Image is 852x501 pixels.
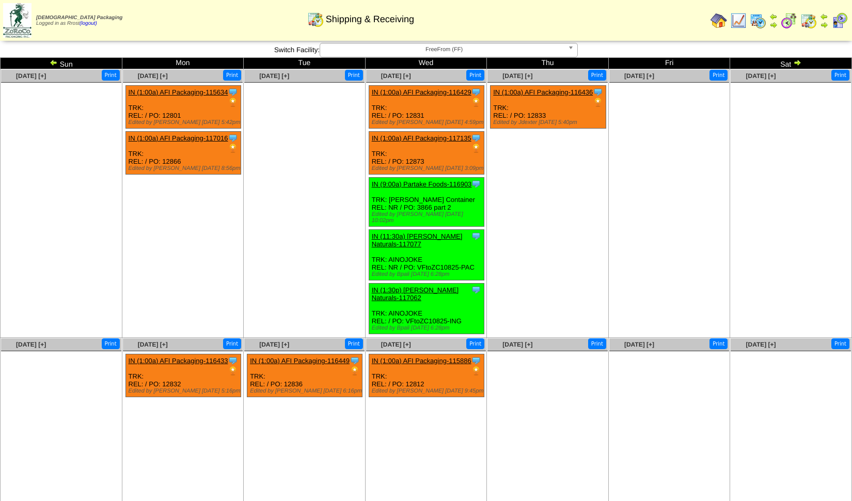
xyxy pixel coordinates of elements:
div: Edited by [PERSON_NAME] [DATE] 3:09pm [372,165,484,171]
img: PO [593,97,603,107]
img: Tooltip [471,87,481,97]
img: arrowleft.gif [769,12,778,21]
img: Tooltip [228,87,238,97]
div: TRK: AINOJOKE REL: / PO: VFtoZC10825-ING [369,284,484,334]
a: [DATE] [+] [502,341,532,348]
td: Sun [1,58,122,69]
div: Edited by [PERSON_NAME] [DATE] 8:56pm [129,165,241,171]
a: IN (1:00a) AFI Packaging-116436 [493,88,593,96]
img: line_graph.gif [730,12,747,29]
img: Tooltip [471,355,481,366]
img: arrowright.gif [793,58,801,67]
td: Tue [244,58,366,69]
div: Edited by Jdexter [DATE] 5:40pm [493,119,605,126]
div: TRK: REL: / PO: 12831 [369,86,484,129]
a: [DATE] [+] [624,341,654,348]
img: calendarblend.gif [781,12,797,29]
div: Edited by [PERSON_NAME] [DATE] 5:42pm [129,119,241,126]
a: [DATE] [+] [746,341,776,348]
a: [DATE] [+] [746,72,776,80]
div: Edited by [PERSON_NAME] [DATE] 4:59pm [372,119,484,126]
div: TRK: REL: / PO: 12873 [369,132,484,175]
span: FreeFrom (FF) [324,43,564,56]
div: Edited by [PERSON_NAME] [DATE] 5:16pm [129,388,241,394]
div: TRK: REL: / PO: 12866 [125,132,241,175]
a: IN (1:00a) AFI Packaging-115886 [372,357,471,365]
a: [DATE] [+] [502,72,532,80]
img: arrowright.gif [820,21,828,29]
img: arrowright.gif [769,21,778,29]
img: PO [228,143,238,153]
img: Tooltip [471,285,481,295]
button: Print [223,70,241,81]
a: [DATE] [+] [138,72,168,80]
img: PO [228,97,238,107]
a: [DATE] [+] [138,341,168,348]
span: [DATE] [+] [624,72,654,80]
img: Tooltip [471,133,481,143]
a: IN (1:00a) AFI Packaging-115634 [129,88,228,96]
div: TRK: REL: / PO: 12836 [247,354,362,397]
img: PO [471,97,481,107]
button: Print [709,70,728,81]
a: [DATE] [+] [16,72,46,80]
a: IN (1:00a) AFI Packaging-116433 [129,357,228,365]
button: Print [102,338,120,349]
span: Shipping & Receiving [326,14,414,25]
a: IN (1:00a) AFI Packaging-116429 [372,88,471,96]
span: [DATE] [+] [381,72,411,80]
td: Sat [730,58,852,69]
a: IN (1:00a) AFI Packaging-117135 [372,134,471,142]
td: Mon [122,58,244,69]
div: TRK: [PERSON_NAME] Container REL: NR / PO: 3866 part 2 [369,178,484,227]
a: IN (11:30a) [PERSON_NAME] Naturals-117077 [372,232,463,248]
button: Print [588,338,606,349]
div: Edited by Bpali [DATE] 6:28pm [372,271,484,277]
img: calendarcustomer.gif [831,12,848,29]
a: IN (1:00a) AFI Packaging-117016 [129,134,228,142]
div: TRK: REL: / PO: 12833 [491,86,606,129]
button: Print [102,70,120,81]
div: TRK: REL: / PO: 12832 [125,354,241,397]
button: Print [466,338,484,349]
a: [DATE] [+] [381,341,411,348]
button: Print [588,70,606,81]
img: arrowleft.gif [50,58,58,67]
div: TRK: AINOJOKE REL: NR / PO: VFtoZC10825-PAC [369,230,484,280]
a: IN (9:00a) Partake Foods-116903 [372,180,472,188]
a: IN (1:30p) [PERSON_NAME] Naturals-117062 [372,286,459,302]
img: Tooltip [228,355,238,366]
button: Print [709,338,728,349]
div: Edited by [PERSON_NAME] [DATE] 10:02pm [372,211,484,224]
img: PO [471,366,481,376]
td: Wed [365,58,487,69]
a: (logout) [80,21,97,26]
img: calendarinout.gif [307,11,324,27]
div: Edited by Bpali [DATE] 6:28pm [372,325,484,331]
img: calendarprod.gif [750,12,766,29]
img: Tooltip [228,133,238,143]
img: PO [228,366,238,376]
div: Edited by [PERSON_NAME] [DATE] 6:16pm [250,388,362,394]
img: home.gif [711,12,727,29]
a: [DATE] [+] [16,341,46,348]
img: calendarinout.gif [800,12,817,29]
span: Logged in as Rrost [36,15,122,26]
button: Print [223,338,241,349]
div: TRK: REL: / PO: 12812 [369,354,484,397]
span: [DATE] [+] [259,72,289,80]
span: [DEMOGRAPHIC_DATA] Packaging [36,15,122,21]
img: Tooltip [593,87,603,97]
a: [DATE] [+] [259,341,289,348]
button: Print [345,70,363,81]
td: Fri [608,58,730,69]
img: arrowleft.gif [820,12,828,21]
